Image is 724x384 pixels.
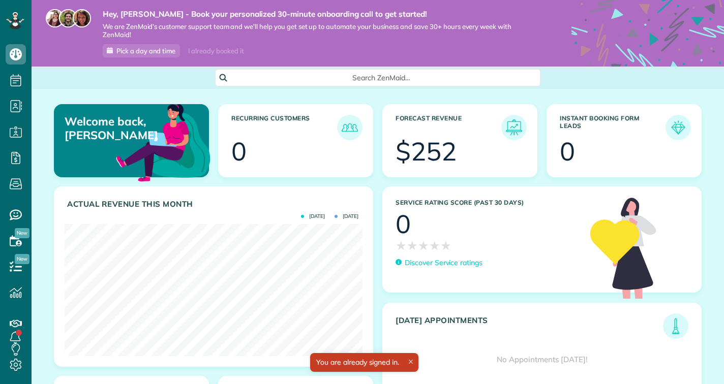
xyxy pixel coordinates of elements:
h3: Service Rating score (past 30 days) [396,199,580,206]
div: $252 [396,139,457,164]
div: 0 [396,211,411,237]
img: icon_form_leads-04211a6a04a5b2264e4ee56bc0799ec3eb69b7e499cbb523a139df1d13a81ae0.png [668,117,688,138]
div: I already booked it [182,45,250,57]
div: No Appointments [DATE]! [383,339,701,380]
h3: Forecast Revenue [396,115,501,140]
span: ★ [396,237,407,254]
a: Discover Service ratings [396,258,482,268]
span: ★ [440,237,451,254]
div: 0 [231,139,247,164]
h3: Recurring Customers [231,115,337,140]
strong: Hey, [PERSON_NAME] - Book your personalized 30-minute onboarding call to get started! [103,9,541,19]
div: You are already signed in. [310,353,418,372]
img: michelle-19f622bdf1676172e81f8f8fba1fb50e276960ebfe0243fe18214015130c80e4.jpg [73,9,91,27]
img: icon_recurring_customers-cf858462ba22bcd05b5a5880d41d6543d210077de5bb9ebc9590e49fd87d84ed.png [340,117,360,138]
img: maria-72a9807cf96188c08ef61303f053569d2e2a8a1cde33d635c8a3ac13582a053d.jpg [46,9,64,27]
h3: [DATE] Appointments [396,316,663,339]
img: dashboard_welcome-42a62b7d889689a78055ac9021e634bf52bae3f8056760290aed330b23ab8690.png [114,92,213,191]
img: icon_forecast_revenue-8c13a41c7ed35a8dcfafea3cbb826a0462acb37728057bba2d056411b612bbbe.png [504,117,524,138]
div: 0 [560,139,575,164]
span: ★ [429,237,440,254]
span: [DATE] [301,214,325,219]
span: New [15,254,29,264]
h3: Instant Booking Form Leads [560,115,666,140]
p: Welcome back, [PERSON_NAME]! [65,115,158,142]
span: ★ [418,237,429,254]
span: Pick a day and time [116,47,175,55]
span: We are ZenMaid’s customer support team and we’ll help you get set up to automate your business an... [103,22,541,40]
img: icon_todays_appointments-901f7ab196bb0bea1936b74009e4eb5ffbc2d2711fa7634e0d609ed5ef32b18b.png [666,316,686,336]
span: New [15,228,29,238]
p: Discover Service ratings [405,258,482,268]
span: ★ [407,237,418,254]
a: Pick a day and time [103,44,180,57]
h3: Actual Revenue this month [67,200,363,209]
span: [DATE] [335,214,358,219]
img: jorge-587dff0eeaa6aab1f244e6dc62b8924c3b6ad411094392a53c71c6c4a576187d.jpg [59,9,77,27]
